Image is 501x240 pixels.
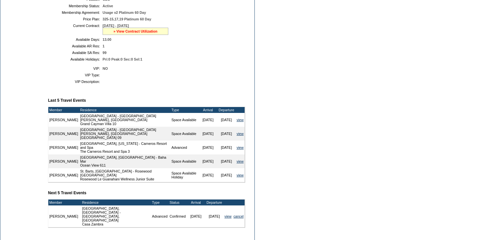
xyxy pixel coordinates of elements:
[171,141,199,154] td: Advanced
[237,173,244,177] a: view
[79,107,171,113] td: Residence
[199,168,217,182] td: [DATE]
[51,11,100,14] td: Membership Agreement:
[81,205,151,227] td: [GEOGRAPHIC_DATA], [GEOGRAPHIC_DATA] - [GEOGRAPHIC_DATA], [GEOGRAPHIC_DATA] Casa Zambra
[103,24,129,28] span: [DATE] - [DATE]
[51,4,100,8] td: Membership Status:
[171,113,199,127] td: Space Available
[151,205,168,227] td: Advanced
[225,214,231,218] a: view
[217,113,236,127] td: [DATE]
[217,127,236,141] td: [DATE]
[48,127,79,141] td: [PERSON_NAME]
[51,51,100,55] td: Available SA Res:
[199,127,217,141] td: [DATE]
[199,141,217,154] td: [DATE]
[103,4,113,8] span: Active
[199,154,217,168] td: [DATE]
[187,200,205,205] td: Arrival
[51,67,100,70] td: VIP:
[103,17,151,21] span: 325-15,17,19 Platinum 60 Day
[199,107,217,113] td: Arrival
[103,67,108,70] span: NO
[48,154,79,168] td: [PERSON_NAME]
[51,57,100,61] td: Available Holidays:
[51,38,100,41] td: Available Days:
[199,113,217,127] td: [DATE]
[48,107,79,113] td: Member
[217,107,236,113] td: Departure
[237,146,244,149] a: view
[103,11,146,14] span: Usage v2 Platinum 60 Day
[81,200,151,205] td: Residence
[48,200,79,205] td: Member
[217,154,236,168] td: [DATE]
[79,113,171,127] td: [GEOGRAPHIC_DATA] - [GEOGRAPHIC_DATA][PERSON_NAME], [GEOGRAPHIC_DATA] Grand Cayman Villa 10
[79,141,171,154] td: [GEOGRAPHIC_DATA], [US_STATE] - Carneros Resort and Spa The Carneros Resort and Spa 3
[79,127,171,141] td: [GEOGRAPHIC_DATA] - [GEOGRAPHIC_DATA][PERSON_NAME], [GEOGRAPHIC_DATA] [GEOGRAPHIC_DATA] 09
[205,205,224,227] td: [DATE]
[151,200,168,205] td: Type
[48,98,86,103] b: Last 5 Travel Events
[48,113,79,127] td: [PERSON_NAME]
[237,159,244,163] a: view
[79,154,171,168] td: [GEOGRAPHIC_DATA], [GEOGRAPHIC_DATA] - Baha Mar Ocean View 611
[217,168,236,182] td: [DATE]
[103,38,111,41] span: 13.00
[103,57,142,61] span: Pri:0 Peak:0 Sec:0 Sel:1
[51,80,100,84] td: VIP Description:
[171,127,199,141] td: Space Available
[169,205,187,227] td: Confirmed
[48,168,79,182] td: [PERSON_NAME]
[51,17,100,21] td: Price Plan:
[51,73,100,77] td: VIP Type:
[79,168,171,182] td: St. Barts, [GEOGRAPHIC_DATA] - Rosewood [GEOGRAPHIC_DATA] Rosewood Le Guanahani Wellness Junior S...
[171,107,199,113] td: Type
[51,44,100,48] td: Available AR Res:
[205,200,224,205] td: Departure
[51,24,100,35] td: Current Contract:
[233,214,244,218] a: cancel
[169,200,187,205] td: Status
[237,132,244,136] a: view
[171,154,199,168] td: Space Available
[113,29,157,33] a: » View Contract Utilization
[187,205,205,227] td: [DATE]
[103,51,107,55] span: 99
[171,168,199,182] td: Space Available Holiday
[217,141,236,154] td: [DATE]
[48,191,86,195] b: Next 5 Travel Events
[48,205,79,227] td: [PERSON_NAME]
[237,118,244,122] a: view
[103,44,105,48] span: 1
[48,141,79,154] td: [PERSON_NAME]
